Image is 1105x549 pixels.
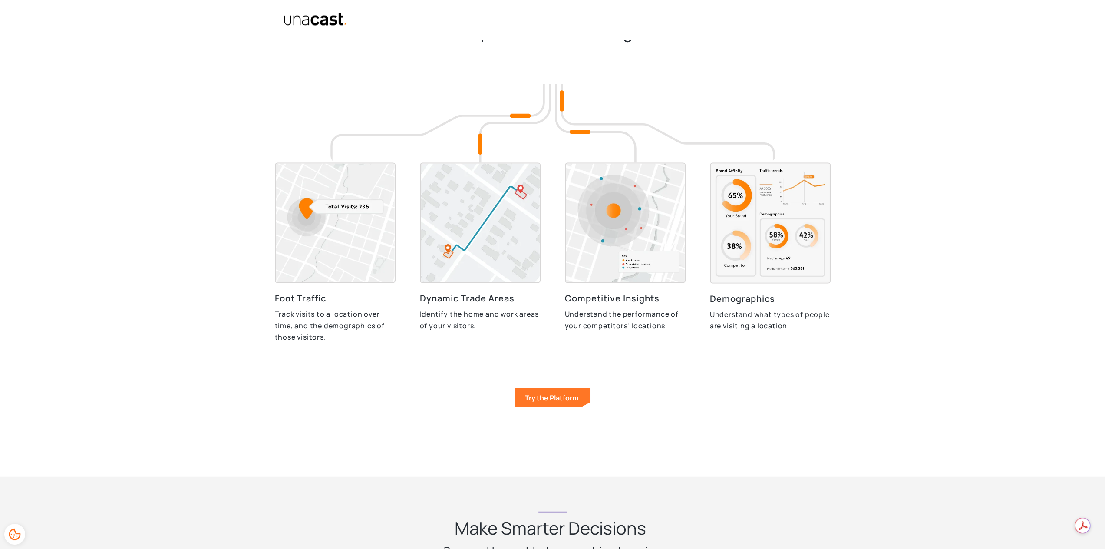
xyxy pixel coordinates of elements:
[396,20,709,43] h2: Powered by Machine Learning Datasets
[420,163,541,283] img: Unacast SaaS Dynamic Trade Area
[710,292,831,305] h3: Demographics
[275,163,396,283] img: Unacast SaaS Foot Traffic
[710,163,831,284] img: Investment Decisions illustration
[275,292,396,305] h3: Foot Traffic
[4,524,25,545] div: Cookie Preferences
[710,309,831,332] p: Understand what types of people are visiting a location.
[420,308,541,331] p: Identify the home and work areas of your visitors.
[279,13,348,26] a: home
[455,517,650,539] h2: Make Smarter Decisions
[565,292,686,305] h3: Competitive Insights
[284,13,348,26] img: Unacast text logo
[420,292,541,305] h3: Dynamic Trade Areas
[565,163,686,283] img: Unacast SaaS Cross Visitation
[515,388,590,407] a: Try the Platform
[275,308,396,343] p: Track visits to a location over time, and the demographics of those visitors.
[565,308,686,331] p: Understand the performance of your competitors' locations.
